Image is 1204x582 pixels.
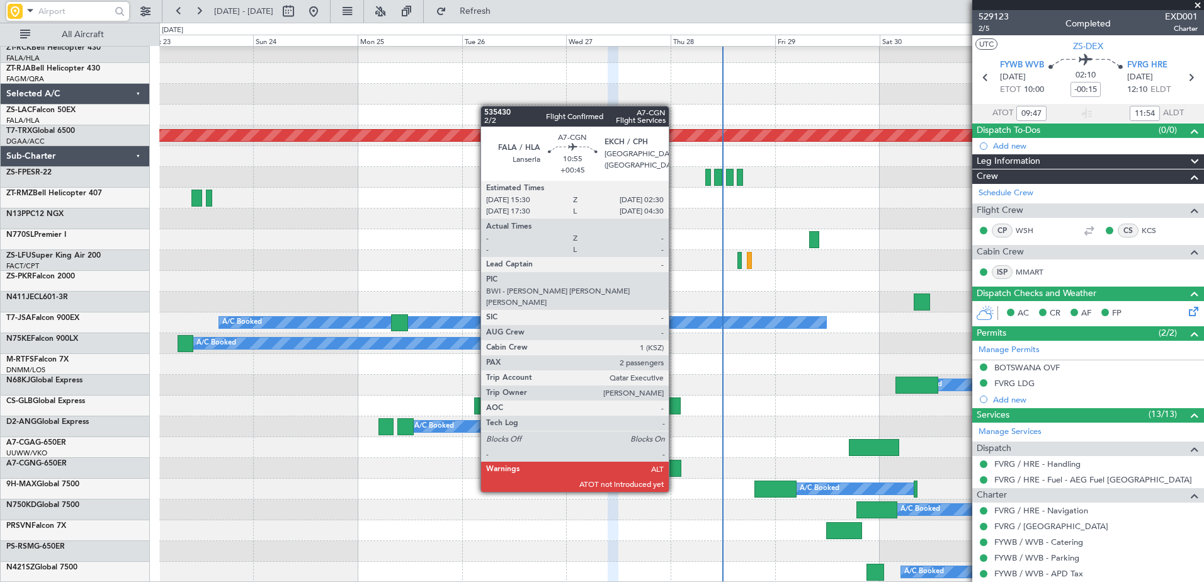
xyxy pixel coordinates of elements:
div: A/C Booked [523,396,562,415]
div: A/C Booked [904,562,944,581]
span: Refresh [449,7,502,16]
a: Manage Services [979,426,1042,438]
div: Mon 25 [358,35,462,46]
a: Manage Permits [979,344,1040,357]
a: PRSVNFalcon 7X [6,522,66,530]
a: FVRG / [GEOGRAPHIC_DATA] [994,521,1108,532]
span: Dispatch To-Dos [977,123,1040,138]
span: D2-ANG [6,418,37,426]
span: 10:00 [1024,84,1044,96]
a: DNMM/LOS [6,365,45,375]
span: ZS-LAC [6,106,32,114]
a: FVRG / HRE - Navigation [994,505,1088,516]
button: All Aircraft [14,25,137,45]
div: A/C Booked [196,334,236,353]
div: Thu 28 [671,35,775,46]
a: N421SZGlobal 7500 [6,564,77,571]
span: FP [1112,307,1122,320]
span: N750KD [6,501,37,509]
div: Wed 27 [566,35,671,46]
div: Sun 24 [253,35,358,46]
span: 529123 [979,10,1009,23]
span: ZS-PKR [6,273,32,280]
span: CS-GLB [6,397,33,405]
span: Charter [1165,23,1198,34]
div: Sat 23 [149,35,253,46]
span: ETOT [1000,84,1021,96]
span: 02:10 [1076,69,1096,82]
span: 9H-MAX [6,481,37,488]
span: N421SZ [6,564,35,571]
a: KCS [1142,225,1170,236]
a: N75KEFalcon 900LX [6,335,78,343]
span: FVRG HRE [1127,59,1167,72]
span: Charter [977,488,1007,503]
div: [DATE] [162,25,183,36]
span: ZT-RCK [6,44,31,52]
a: FALA/HLA [6,116,40,125]
a: DGAA/ACC [6,137,45,146]
a: A7-CGAG-650ER [6,439,66,447]
span: PS-RSM [6,543,34,551]
span: N770SL [6,231,34,239]
a: ZS-LACFalcon 50EX [6,106,76,114]
a: 9H-MAXGlobal 7500 [6,481,79,488]
span: All Aircraft [33,30,133,39]
a: ZT-RMZBell Helicopter 407 [6,190,102,197]
a: FALA/HLA [6,54,40,63]
span: Flight Crew [977,203,1023,218]
span: ELDT [1150,84,1171,96]
div: Add new [993,394,1198,405]
div: Sat 30 [880,35,984,46]
span: T7-JSA [6,314,31,322]
a: A7-CGNG-650ER [6,460,67,467]
span: Dispatch Checks and Weather [977,287,1096,301]
span: ZS-LFU [6,252,31,260]
div: A/C Booked [900,500,940,519]
span: A7-CGN [6,460,36,467]
span: ATOT [992,107,1013,120]
span: A7-CGA [6,439,35,447]
span: ZT-RJA [6,65,31,72]
span: ZS-DEX [1073,40,1103,53]
a: PS-RSMG-650ER [6,543,65,551]
a: FACT/CPT [6,261,39,271]
span: N75KE [6,335,31,343]
a: ZS-FPESR-22 [6,169,52,176]
a: ZS-PKRFalcon 2000 [6,273,75,280]
input: --:-- [1016,106,1047,121]
a: N13PPC12 NGX [6,210,64,218]
span: [DATE] [1000,71,1026,84]
span: [DATE] - [DATE] [214,6,273,17]
a: D2-ANGGlobal Express [6,418,89,426]
span: AC [1018,307,1029,320]
a: T7-TRXGlobal 6500 [6,127,75,135]
a: N411JECL601-3R [6,294,68,301]
div: A/C Booked [414,417,454,436]
span: Cabin Crew [977,245,1024,260]
div: BOTSWANA OVF [994,362,1060,373]
a: FAGM/QRA [6,74,44,84]
a: CS-GLBGlobal Express [6,397,85,405]
span: N411JE [6,294,34,301]
span: M-RTFS [6,356,34,363]
a: N68KJGlobal Express [6,377,82,384]
span: N68KJ [6,377,30,384]
a: N750KDGlobal 7500 [6,501,79,509]
span: Services [977,408,1009,423]
input: Airport [38,2,111,21]
span: PRSVN [6,522,31,530]
span: (0/0) [1159,123,1177,137]
span: Crew [977,169,998,184]
button: Refresh [430,1,506,21]
span: ZS-FPE [6,169,31,176]
a: Schedule Crew [979,187,1033,200]
span: ZT-RMZ [6,190,33,197]
a: WSH [1016,225,1044,236]
div: CP [992,224,1013,237]
a: UUWW/VKO [6,448,47,458]
span: (2/2) [1159,326,1177,339]
span: Permits [977,326,1006,341]
a: FYWB / WVB - Catering [994,537,1083,547]
a: T7-JSAFalcon 900EX [6,314,79,322]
